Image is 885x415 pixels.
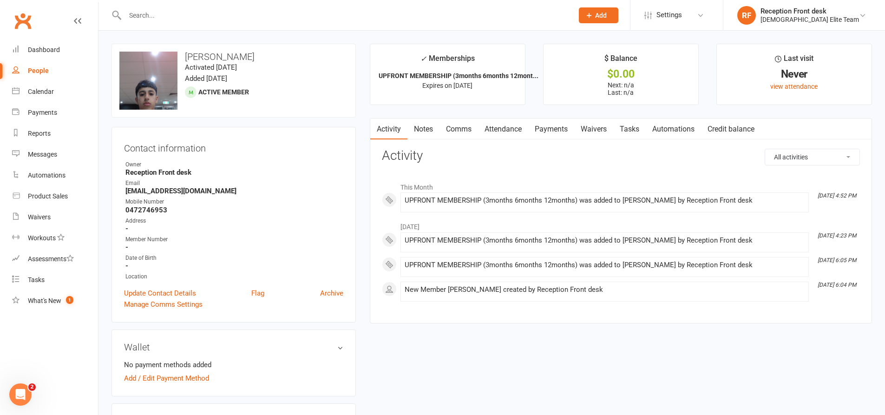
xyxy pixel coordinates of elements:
[646,119,701,140] a: Automations
[125,217,343,225] div: Address
[818,257,856,263] i: [DATE] 6:05 PM
[28,67,49,74] div: People
[379,72,538,79] strong: UPFRONT MEMBERSHIP (3months 6months 12mont...
[818,232,856,239] i: [DATE] 4:23 PM
[12,228,98,249] a: Workouts
[478,119,528,140] a: Attendance
[125,262,343,270] strong: -
[28,383,36,391] span: 2
[124,139,343,153] h3: Contact information
[125,160,343,169] div: Owner
[28,46,60,53] div: Dashboard
[574,119,613,140] a: Waivers
[124,288,196,299] a: Update Contact Details
[28,109,57,116] div: Payments
[12,249,98,270] a: Assessments
[12,123,98,144] a: Reports
[124,373,209,384] a: Add / Edit Payment Method
[552,69,690,79] div: $0.00
[737,6,756,25] div: RF
[28,213,51,221] div: Waivers
[382,178,860,192] li: This Month
[701,119,761,140] a: Credit balance
[579,7,618,23] button: Add
[775,53,813,69] div: Last visit
[405,237,805,244] div: UPFRONT MEMBERSHIP (3months 6months 12months) was added to [PERSON_NAME] by Reception Front desk
[595,12,607,19] span: Add
[125,272,343,281] div: Location
[28,151,57,158] div: Messages
[760,7,859,15] div: Reception Front desk
[760,15,859,24] div: [DEMOGRAPHIC_DATA] Elite Team
[28,297,61,304] div: What's New
[604,53,637,69] div: $ Balance
[251,288,264,299] a: Flag
[420,54,426,63] i: ✓
[12,144,98,165] a: Messages
[613,119,646,140] a: Tasks
[439,119,478,140] a: Comms
[125,235,343,244] div: Member Number
[528,119,574,140] a: Payments
[405,261,805,269] div: UPFRONT MEMBERSHIP (3months 6months 12months) was added to [PERSON_NAME] by Reception Front desk
[420,53,475,70] div: Memberships
[124,299,203,310] a: Manage Comms Settings
[12,290,98,311] a: What's New1
[818,192,856,199] i: [DATE] 4:52 PM
[124,359,343,370] li: No payment methods added
[725,69,863,79] div: Never
[656,5,682,26] span: Settings
[28,255,74,263] div: Assessments
[12,186,98,207] a: Product Sales
[11,9,34,33] a: Clubworx
[122,9,567,22] input: Search...
[552,81,690,96] p: Next: n/a Last: n/a
[185,63,237,72] time: Activated [DATE]
[125,168,343,177] strong: Reception Front desk
[66,296,73,304] span: 1
[125,187,343,195] strong: [EMAIL_ADDRESS][DOMAIN_NAME]
[12,60,98,81] a: People
[12,207,98,228] a: Waivers
[382,149,860,163] h3: Activity
[770,83,818,90] a: view attendance
[405,286,805,294] div: New Member [PERSON_NAME] created by Reception Front desk
[119,52,348,62] h3: [PERSON_NAME]
[382,217,860,232] li: [DATE]
[28,130,51,137] div: Reports
[28,192,68,200] div: Product Sales
[28,234,56,242] div: Workouts
[12,40,98,60] a: Dashboard
[9,383,32,406] iframe: Intercom live chat
[405,197,805,204] div: UPFRONT MEMBERSHIP (3months 6months 12months) was added to [PERSON_NAME] by Reception Front desk
[119,52,177,110] img: image1754467505.png
[12,102,98,123] a: Payments
[125,243,343,251] strong: -
[320,288,343,299] a: Archive
[198,88,249,96] span: Active member
[422,82,472,89] span: Expires on [DATE]
[125,179,343,188] div: Email
[12,81,98,102] a: Calendar
[370,119,407,140] a: Activity
[125,224,343,233] strong: -
[407,119,439,140] a: Notes
[12,165,98,186] a: Automations
[12,270,98,290] a: Tasks
[185,74,227,83] time: Added [DATE]
[818,282,856,288] i: [DATE] 6:04 PM
[125,206,343,214] strong: 0472746953
[28,88,54,95] div: Calendar
[125,254,343,263] div: Date of Birth
[125,198,343,206] div: Mobile Number
[124,342,343,352] h3: Wallet
[28,171,66,179] div: Automations
[28,276,45,283] div: Tasks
